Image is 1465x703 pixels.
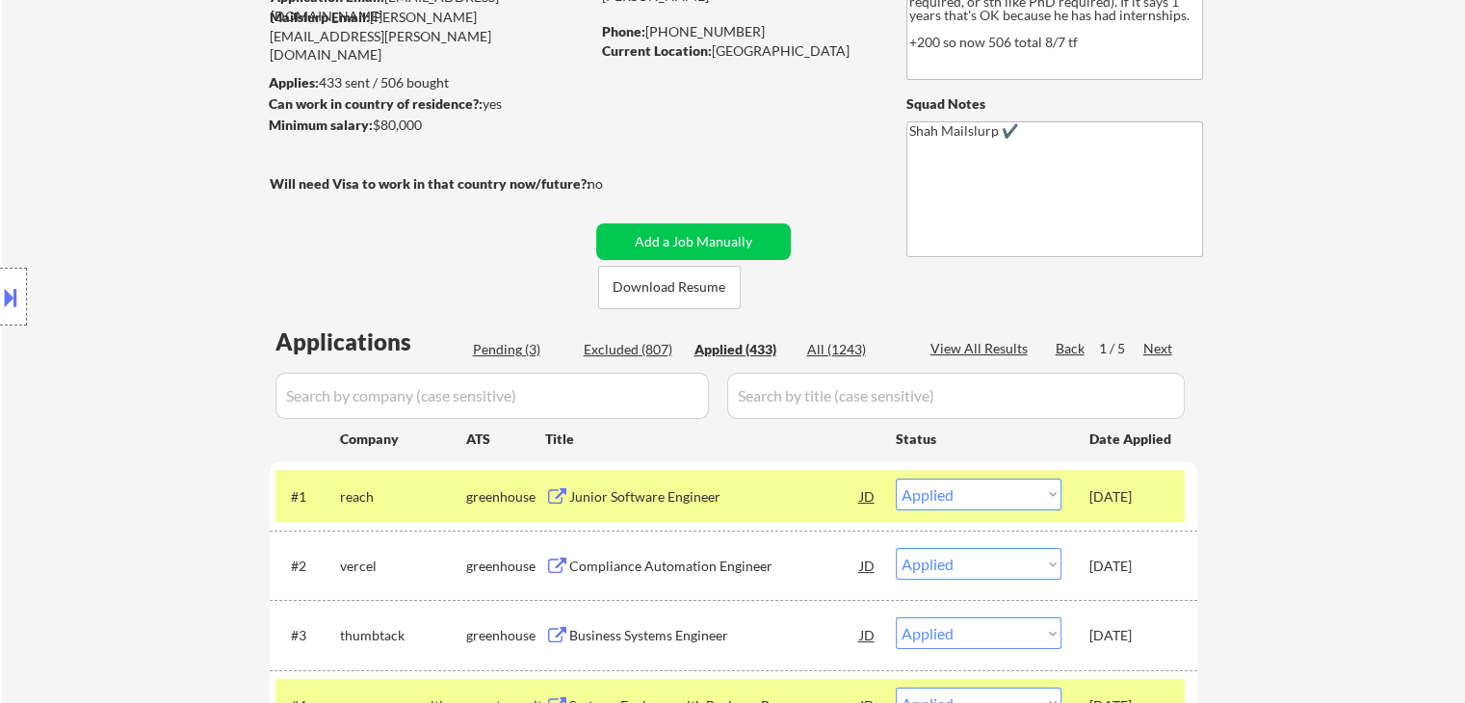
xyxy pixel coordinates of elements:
[269,74,319,91] strong: Applies:
[269,117,373,133] strong: Minimum salary:
[269,94,584,114] div: yes
[602,23,645,39] strong: Phone:
[584,340,680,359] div: Excluded (807)
[569,626,860,645] div: Business Systems Engineer
[340,557,466,576] div: vercel
[598,266,741,309] button: Download Resume
[269,95,483,112] strong: Can work in country of residence?:
[569,487,860,507] div: Junior Software Engineer
[906,94,1203,114] div: Squad Notes
[596,223,791,260] button: Add a Job Manually
[270,8,589,65] div: [PERSON_NAME][EMAIL_ADDRESS][PERSON_NAME][DOMAIN_NAME]
[340,626,466,645] div: thumbtack
[858,617,877,652] div: JD
[466,487,545,507] div: greenhouse
[545,430,877,449] div: Title
[473,340,569,359] div: Pending (3)
[602,42,712,59] strong: Current Location:
[807,340,903,359] div: All (1243)
[291,557,325,576] div: #2
[1056,339,1086,358] div: Back
[1089,626,1174,645] div: [DATE]
[275,330,466,353] div: Applications
[466,430,545,449] div: ATS
[466,626,545,645] div: greenhouse
[1099,339,1143,358] div: 1 / 5
[291,487,325,507] div: #1
[602,22,875,41] div: [PHONE_NUMBER]
[727,373,1185,419] input: Search by title (case sensitive)
[270,9,370,25] strong: Mailslurp Email:
[270,175,590,192] strong: Will need Visa to work in that country now/future?:
[466,557,545,576] div: greenhouse
[340,487,466,507] div: reach
[291,626,325,645] div: #3
[588,174,642,194] div: no
[1143,339,1174,358] div: Next
[694,340,791,359] div: Applied (433)
[569,557,860,576] div: Compliance Automation Engineer
[340,430,466,449] div: Company
[275,373,709,419] input: Search by company (case sensitive)
[930,339,1033,358] div: View All Results
[1089,487,1174,507] div: [DATE]
[896,421,1061,456] div: Status
[1089,557,1174,576] div: [DATE]
[269,116,589,135] div: $80,000
[858,548,877,583] div: JD
[858,479,877,513] div: JD
[602,41,875,61] div: [GEOGRAPHIC_DATA]
[269,73,589,92] div: 433 sent / 506 bought
[1089,430,1174,449] div: Date Applied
